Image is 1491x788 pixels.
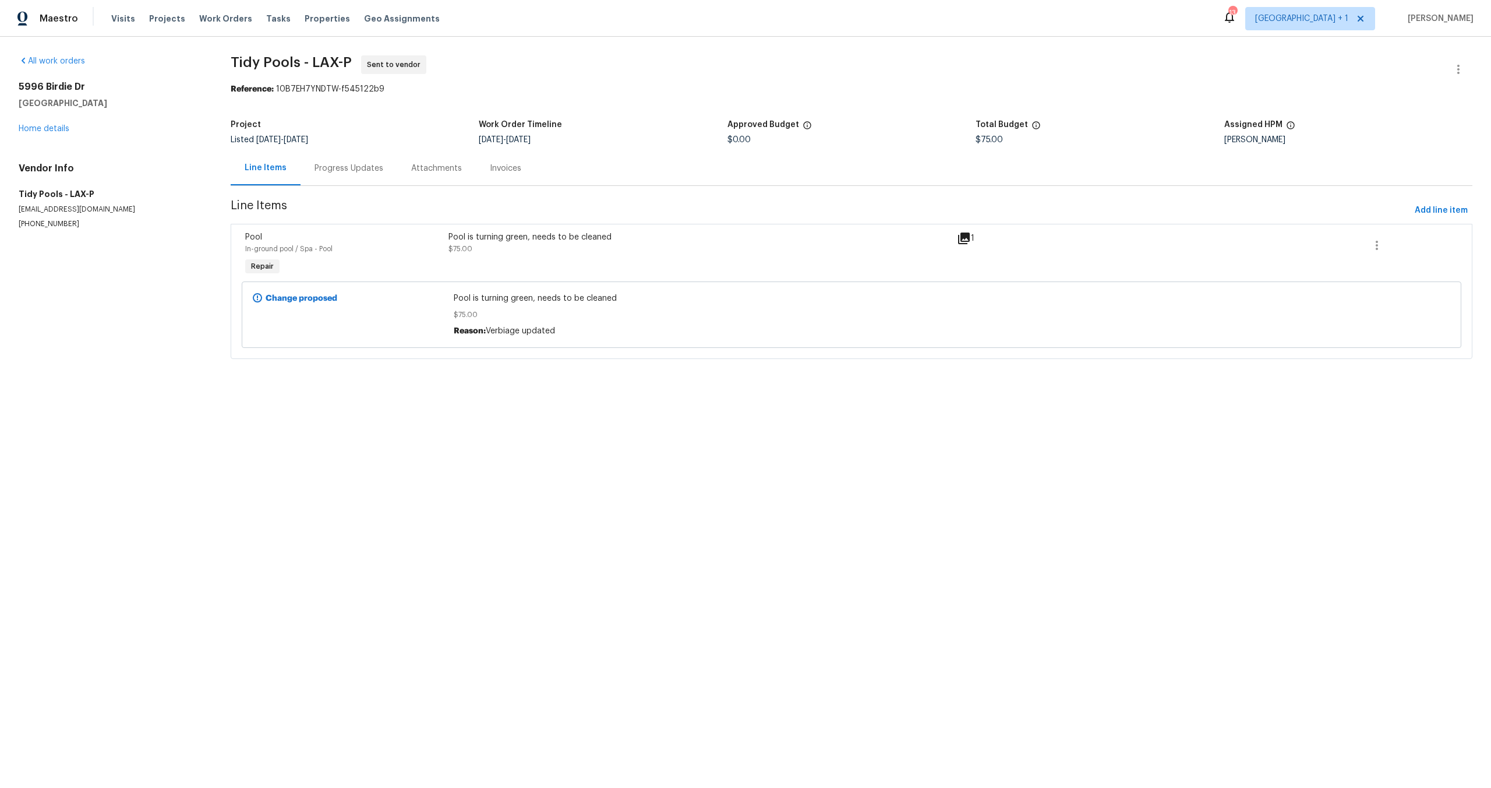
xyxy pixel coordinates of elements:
[727,136,751,144] span: $0.00
[479,121,562,129] h5: Work Order Timeline
[1286,121,1295,136] span: The hpm assigned to this work order.
[454,309,1250,321] span: $75.00
[1228,7,1236,19] div: 13
[1224,121,1282,129] h5: Assigned HPM
[231,55,352,69] span: Tidy Pools - LAX-P
[727,121,799,129] h5: Approved Budget
[305,13,350,24] span: Properties
[231,121,261,129] h5: Project
[19,188,203,200] h5: Tidy Pools - LAX-P
[246,261,278,272] span: Repair
[448,231,950,243] div: Pool is turning green, needs to be cleaned
[19,81,203,93] h2: 5996 Birdie Dr
[1224,136,1472,144] div: [PERSON_NAME]
[411,163,462,174] div: Attachments
[111,13,135,24] span: Visits
[245,162,287,174] div: Line Items
[266,294,337,302] b: Change proposed
[367,59,425,71] span: Sent to vendor
[479,136,531,144] span: -
[976,121,1028,129] h5: Total Budget
[803,121,812,136] span: The total cost of line items that have been approved by both Opendoor and the Trade Partner. This...
[1031,121,1041,136] span: The total cost of line items that have been proposed by Opendoor. This sum includes line items th...
[256,136,281,144] span: [DATE]
[454,327,486,335] span: Reason:
[19,205,203,214] p: [EMAIL_ADDRESS][DOMAIN_NAME]
[19,57,85,65] a: All work orders
[1403,13,1474,24] span: [PERSON_NAME]
[1255,13,1348,24] span: [GEOGRAPHIC_DATA] + 1
[19,219,203,229] p: [PHONE_NUMBER]
[245,233,262,241] span: Pool
[1415,203,1468,218] span: Add line item
[1410,200,1472,221] button: Add line item
[231,200,1410,221] span: Line Items
[479,136,503,144] span: [DATE]
[506,136,531,144] span: [DATE]
[19,97,203,109] h5: [GEOGRAPHIC_DATA]
[231,85,274,93] b: Reference:
[364,13,440,24] span: Geo Assignments
[199,13,252,24] span: Work Orders
[149,13,185,24] span: Projects
[454,293,1250,304] span: Pool is turning green, needs to be cleaned
[315,163,383,174] div: Progress Updates
[19,125,69,133] a: Home details
[40,13,78,24] span: Maestro
[976,136,1003,144] span: $75.00
[448,245,472,252] span: $75.00
[486,327,555,335] span: Verbiage updated
[231,136,308,144] span: Listed
[19,163,203,174] h4: Vendor Info
[231,83,1472,95] div: 10B7EH7YNDTW-f545122b9
[490,163,521,174] div: Invoices
[256,136,308,144] span: -
[266,15,291,23] span: Tasks
[957,231,1051,245] div: 1
[284,136,308,144] span: [DATE]
[245,245,333,252] span: In-ground pool / Spa - Pool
